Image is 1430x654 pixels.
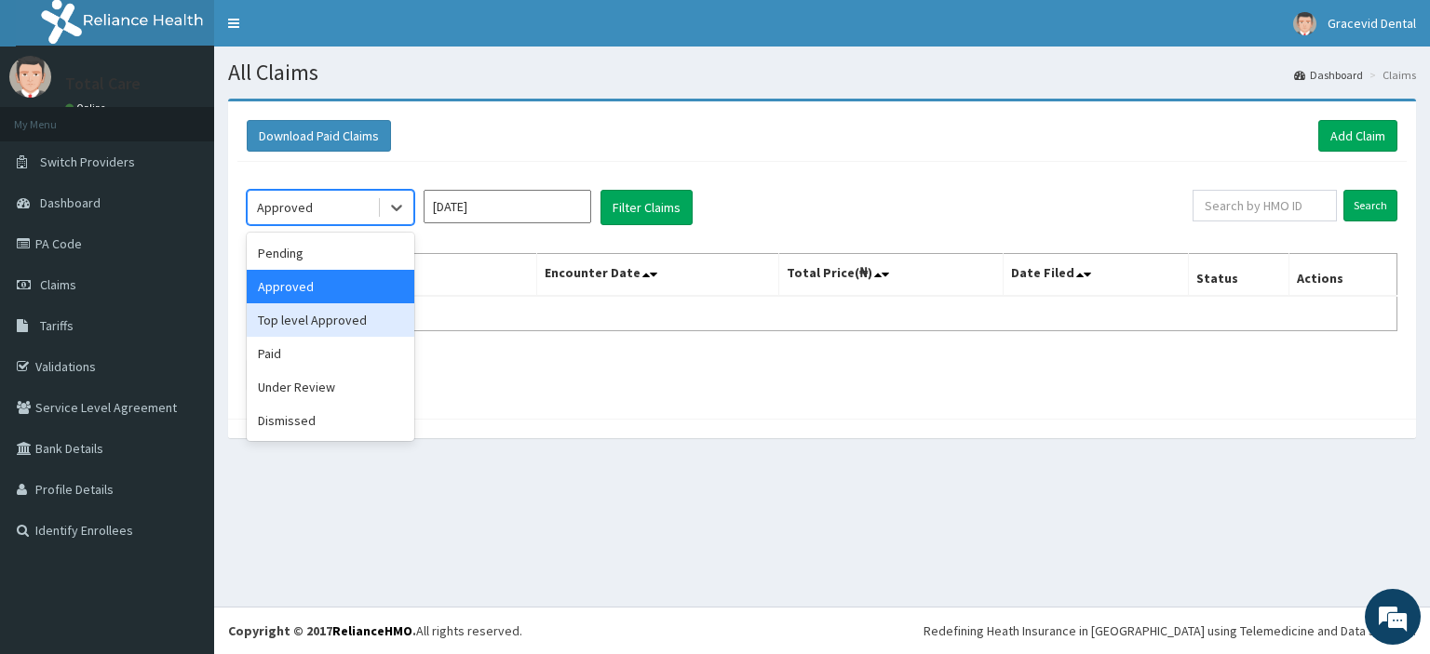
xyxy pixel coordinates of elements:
[228,622,416,639] strong: Copyright © 2017 .
[65,101,110,114] a: Online
[332,622,412,639] a: RelianceHMO
[247,370,414,404] div: Under Review
[1193,190,1337,221] input: Search by HMO ID
[65,75,141,92] p: Total Care
[1318,120,1397,152] a: Add Claim
[1328,15,1416,32] span: Gracevid Dental
[40,194,101,211] span: Dashboard
[305,9,350,54] div: Minimize live chat window
[1189,254,1288,297] th: Status
[247,303,414,337] div: Top level Approved
[779,254,1004,297] th: Total Price(₦)
[228,60,1416,85] h1: All Claims
[247,270,414,303] div: Approved
[247,404,414,437] div: Dismissed
[600,190,693,225] button: Filter Claims
[247,236,414,270] div: Pending
[40,276,76,293] span: Claims
[9,56,51,98] img: User Image
[537,254,779,297] th: Encounter Date
[924,621,1416,640] div: Redefining Heath Insurance in [GEOGRAPHIC_DATA] using Telemedicine and Data Science!
[1294,67,1363,83] a: Dashboard
[1293,12,1316,35] img: User Image
[108,204,257,392] span: We're online!
[247,120,391,152] button: Download Paid Claims
[34,93,75,140] img: d_794563401_company_1708531726252_794563401
[1288,254,1396,297] th: Actions
[40,317,74,334] span: Tariffs
[1365,67,1416,83] li: Claims
[1004,254,1189,297] th: Date Filed
[257,198,313,217] div: Approved
[214,607,1430,654] footer: All rights reserved.
[9,447,355,513] textarea: Type your message and hit 'Enter'
[40,153,135,170] span: Switch Providers
[97,104,313,128] div: Chat with us now
[1343,190,1397,221] input: Search
[247,337,414,370] div: Paid
[424,190,591,223] input: Select Month and Year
